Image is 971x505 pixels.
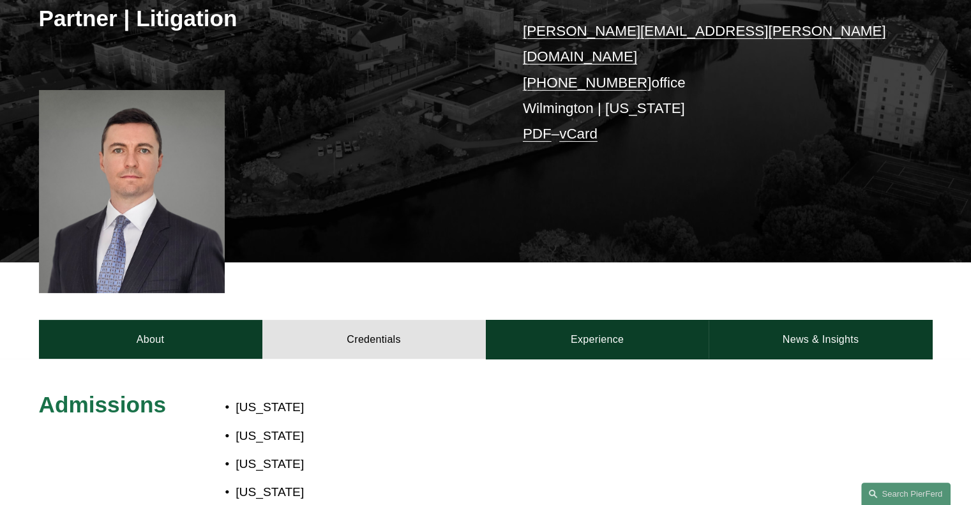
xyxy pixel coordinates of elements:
a: News & Insights [709,320,932,358]
p: [US_STATE] [236,425,560,448]
h3: Partner | Litigation [39,4,486,33]
a: [PHONE_NUMBER] [523,75,652,91]
a: Search this site [861,483,951,505]
a: Experience [486,320,709,358]
a: [PERSON_NAME][EMAIL_ADDRESS][PERSON_NAME][DOMAIN_NAME] [523,23,886,64]
a: vCard [559,126,598,142]
p: office Wilmington | [US_STATE] – [523,19,895,147]
p: [US_STATE] [236,453,560,476]
span: Admissions [39,392,166,417]
a: PDF [523,126,552,142]
p: [US_STATE] [236,481,560,504]
p: [US_STATE] [236,396,560,419]
a: About [39,320,262,358]
a: Credentials [262,320,486,358]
